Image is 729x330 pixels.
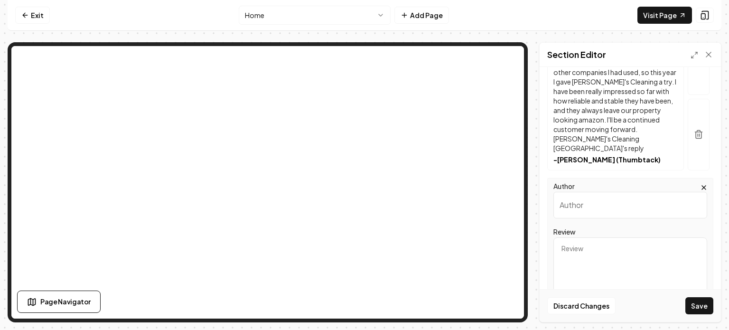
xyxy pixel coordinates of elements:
[685,297,713,314] button: Save
[553,29,678,153] p: I'm an Airbnb owner and have gone through a few different cleaning companies over the years. I wa...
[15,7,50,24] a: Exit
[637,7,692,24] a: Visit Page
[17,291,101,313] button: Page Navigator
[394,7,449,24] button: Add Page
[553,227,576,236] label: Review
[553,155,678,164] p: - [PERSON_NAME] (Thumbtack)
[547,48,606,61] h2: Section Editor
[553,192,707,218] input: Author
[553,182,575,190] label: Author
[40,297,91,307] span: Page Navigator
[547,297,616,314] button: Discard Changes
